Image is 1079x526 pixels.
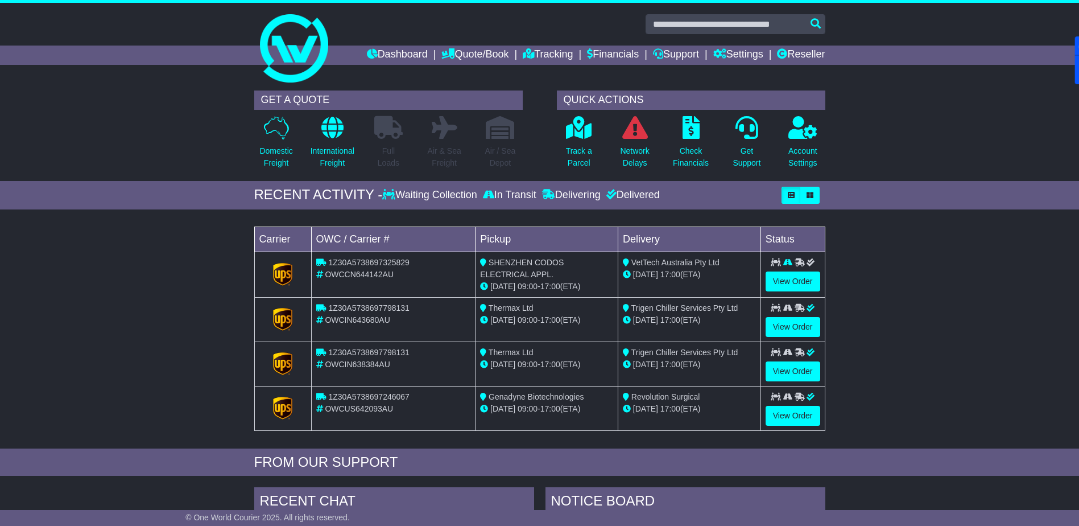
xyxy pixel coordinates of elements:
a: View Order [766,317,820,337]
span: [DATE] [490,404,515,413]
span: 09:00 [518,315,538,324]
a: InternationalFreight [310,116,355,175]
img: GetCarrierServiceLogo [273,308,292,331]
div: In Transit [480,189,539,202]
p: Air / Sea Depot [485,145,516,169]
div: (ETA) [623,314,756,326]
span: 17:00 [540,282,560,291]
span: 17:00 [540,360,560,369]
span: 09:00 [518,404,538,413]
img: GetCarrierServiceLogo [273,397,292,420]
div: QUICK ACTIONS [557,91,825,110]
a: Financials [587,46,639,65]
span: Thermax Ltd [489,348,534,357]
span: 1Z30A5738697246067 [328,392,409,401]
a: View Order [766,272,820,291]
div: (ETA) [623,269,756,281]
a: CheckFinancials [672,116,709,175]
td: Pickup [476,227,618,252]
div: Delivering [539,189,603,202]
span: VetTech Australia Pty Ltd [631,258,720,267]
span: [DATE] [633,315,658,324]
a: DomesticFreight [259,116,293,175]
p: Track a Parcel [566,145,592,169]
span: OWCIN643680AU [325,315,390,324]
a: Settings [713,46,763,65]
div: GET A QUOTE [254,91,523,110]
a: NetworkDelays [619,116,650,175]
span: Trigen Chiller Services Pty Ltd [631,348,738,357]
a: Support [653,46,699,65]
p: Domestic Freight [259,145,292,169]
img: GetCarrierServiceLogo [273,263,292,286]
a: AccountSettings [788,116,818,175]
div: NOTICE BOARD [545,487,825,518]
p: Check Financials [673,145,709,169]
p: Air & Sea Freight [428,145,461,169]
span: 17:00 [660,360,680,369]
span: SHENZHEN CODOS ELECTRICAL APPL. [480,258,564,279]
p: Full Loads [374,145,403,169]
span: Trigen Chiller Services Pty Ltd [631,303,738,313]
span: [DATE] [633,404,658,413]
span: 17:00 [660,315,680,324]
span: 17:00 [660,270,680,279]
td: Delivery [618,227,760,252]
span: [DATE] [633,270,658,279]
img: GetCarrierServiceLogo [273,352,292,375]
span: 09:00 [518,360,538,369]
a: Dashboard [367,46,428,65]
a: Reseller [777,46,825,65]
span: 1Z30A5738697325829 [328,258,409,267]
div: (ETA) [623,403,756,415]
p: International Freight [311,145,354,169]
div: (ETA) [623,359,756,371]
span: 17:00 [540,315,560,324]
p: Network Delays [620,145,649,169]
a: View Order [766,406,820,426]
div: - (ETA) [480,403,613,415]
span: Thermax Ltd [489,303,534,313]
div: - (ETA) [480,359,613,371]
span: [DATE] [633,360,658,369]
span: 1Z30A5738697798131 [328,303,409,313]
div: RECENT CHAT [254,487,534,518]
a: View Order [766,361,820,381]
td: Carrier [254,227,311,252]
p: Get Support [733,145,760,169]
a: Track aParcel [565,116,593,175]
span: [DATE] [490,360,515,369]
a: Quote/Book [441,46,509,65]
div: FROM OUR SUPPORT [254,454,825,471]
div: Delivered [603,189,660,202]
span: [DATE] [490,315,515,324]
span: 09:00 [518,282,538,291]
span: 17:00 [660,404,680,413]
span: 17:00 [540,404,560,413]
td: Status [760,227,825,252]
div: RECENT ACTIVITY - [254,187,383,203]
div: - (ETA) [480,314,613,326]
span: 1Z30A5738697798131 [328,348,409,357]
span: OWCIN638384AU [325,360,390,369]
span: [DATE] [490,282,515,291]
td: OWC / Carrier # [311,227,476,252]
a: Tracking [523,46,573,65]
span: OWCCN644142AU [325,270,394,279]
div: Waiting Collection [382,189,479,202]
span: OWCUS642093AU [325,404,393,413]
div: - (ETA) [480,281,613,293]
p: Account Settings [788,145,817,169]
span: © One World Courier 2025. All rights reserved. [185,513,350,522]
a: GetSupport [732,116,761,175]
span: Genadyne Biotechnologies [489,392,584,401]
span: Revolution Surgical [631,392,700,401]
